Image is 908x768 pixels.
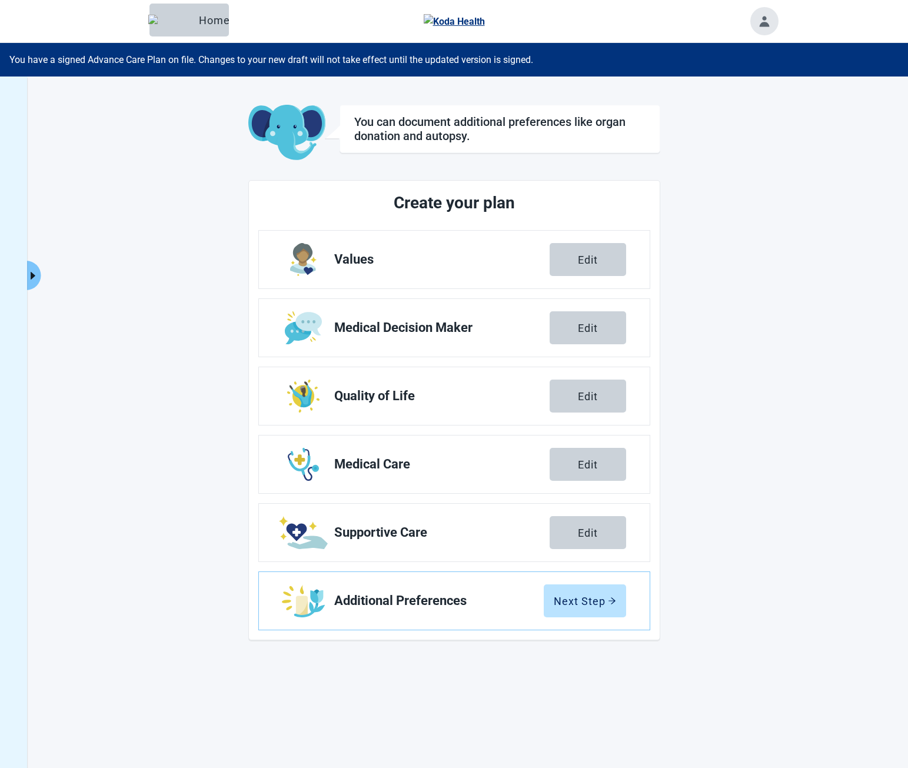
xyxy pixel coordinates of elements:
[544,584,626,617] button: Next Steparrow-right
[334,457,550,471] span: Medical Care
[424,14,485,29] img: Koda Health
[149,4,229,36] button: ElephantHome
[27,270,38,281] span: caret-right
[259,504,650,561] a: Edit Supportive Care section
[550,243,626,276] button: Edit
[259,572,650,630] a: Edit Additional Preferences section
[550,516,626,549] button: Edit
[334,526,550,540] span: Supportive Care
[302,190,606,216] h2: Create your plan
[131,105,778,640] main: Main content
[248,105,325,161] img: Koda Elephant
[750,7,779,35] button: Toggle account menu
[159,14,219,26] div: Home
[334,252,550,267] span: Values
[578,527,598,538] div: Edit
[148,15,194,25] img: Elephant
[578,458,598,470] div: Edit
[550,311,626,344] button: Edit
[578,254,598,265] div: Edit
[259,299,650,357] a: Edit Medical Decision Maker section
[334,321,550,335] span: Medical Decision Maker
[554,595,616,607] div: Next Step
[334,389,550,403] span: Quality of Life
[354,115,646,143] h1: You can document additional preferences like organ donation and autopsy.
[550,380,626,413] button: Edit
[259,367,650,425] a: Edit Quality of Life section
[608,597,616,605] span: arrow-right
[578,390,598,402] div: Edit
[26,261,41,290] button: Expand menu
[550,448,626,481] button: Edit
[259,231,650,288] a: Edit Values section
[259,435,650,493] a: Edit Medical Care section
[334,594,544,608] span: Additional Preferences
[578,322,598,334] div: Edit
